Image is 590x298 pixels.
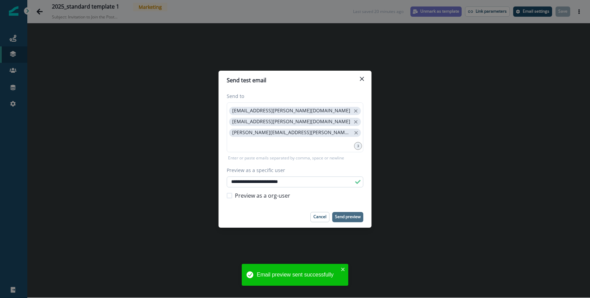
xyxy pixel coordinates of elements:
p: [EMAIL_ADDRESS][PERSON_NAME][DOMAIN_NAME] [232,119,350,125]
div: Email preview sent successfully [257,271,339,279]
button: Cancel [310,212,329,222]
button: close [352,118,359,125]
label: Preview as a specific user [227,167,359,174]
button: close [352,108,359,114]
span: Preview as a org-user [235,191,290,200]
button: close [353,129,359,136]
label: Send to [227,93,359,100]
div: 3 [354,142,362,150]
p: Send test email [227,76,266,84]
p: Cancel [313,214,326,219]
p: [EMAIL_ADDRESS][PERSON_NAME][DOMAIN_NAME] [232,108,350,114]
p: Enter or paste emails separated by comma, space or newline [227,155,346,161]
p: Send preview [335,214,361,219]
button: Close [356,73,367,84]
p: [PERSON_NAME][EMAIL_ADDRESS][PERSON_NAME][DOMAIN_NAME] [232,130,351,136]
button: close [341,267,346,272]
button: Send preview [332,212,363,222]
